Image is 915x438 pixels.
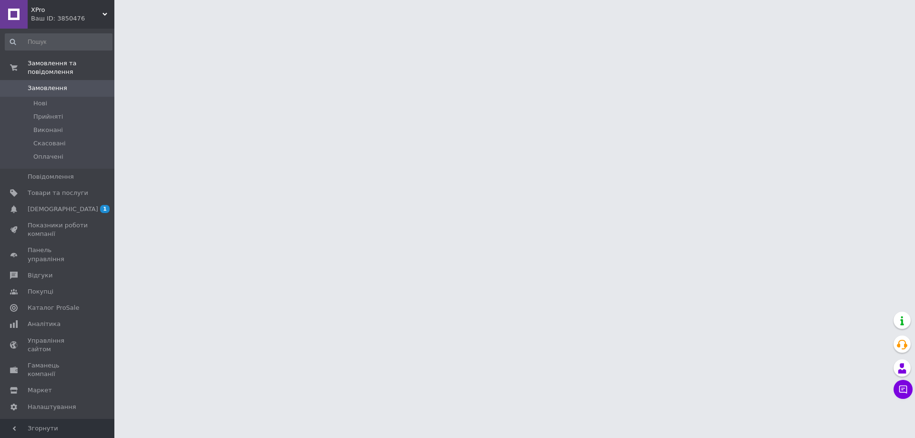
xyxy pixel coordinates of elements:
[28,336,88,354] span: Управління сайтом
[33,153,63,161] span: Оплачені
[894,380,913,399] button: Чат з покупцем
[28,173,74,181] span: Повідомлення
[33,139,66,148] span: Скасовані
[28,59,114,76] span: Замовлення та повідомлення
[28,386,52,395] span: Маркет
[100,205,110,213] span: 1
[28,189,88,197] span: Товари та послуги
[33,99,47,108] span: Нові
[31,6,102,14] span: XPro
[28,287,53,296] span: Покупці
[28,246,88,263] span: Панель управління
[28,304,79,312] span: Каталог ProSale
[31,14,114,23] div: Ваш ID: 3850476
[28,320,61,328] span: Аналітика
[28,271,52,280] span: Відгуки
[28,403,76,411] span: Налаштування
[33,126,63,134] span: Виконані
[28,361,88,378] span: Гаманець компанії
[28,221,88,238] span: Показники роботи компанії
[28,84,67,92] span: Замовлення
[5,33,112,51] input: Пошук
[28,205,98,214] span: [DEMOGRAPHIC_DATA]
[33,112,63,121] span: Прийняті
